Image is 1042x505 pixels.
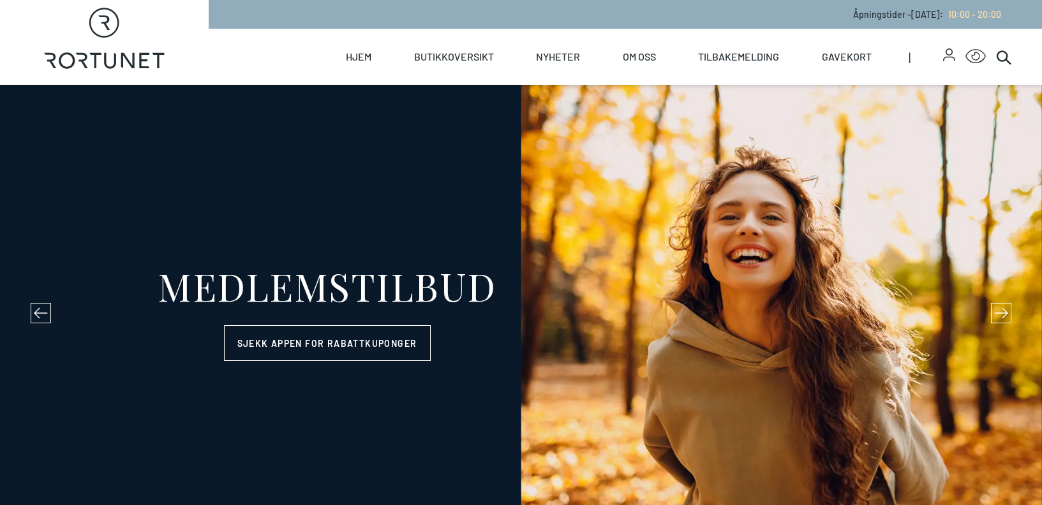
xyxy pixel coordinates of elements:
[853,8,1001,21] p: Åpningstider - [DATE] :
[948,9,1001,20] span: 10:00 - 20:00
[965,47,986,67] button: Open Accessibility Menu
[224,325,431,361] a: Sjekk appen for rabattkuponger
[346,29,371,85] a: Hjem
[414,29,494,85] a: Butikkoversikt
[698,29,779,85] a: Tilbakemelding
[909,29,943,85] span: |
[536,29,580,85] a: Nyheter
[822,29,872,85] a: Gavekort
[623,29,656,85] a: Om oss
[943,9,1001,20] a: 10:00 - 20:00
[158,267,496,305] div: MEDLEMSTILBUD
